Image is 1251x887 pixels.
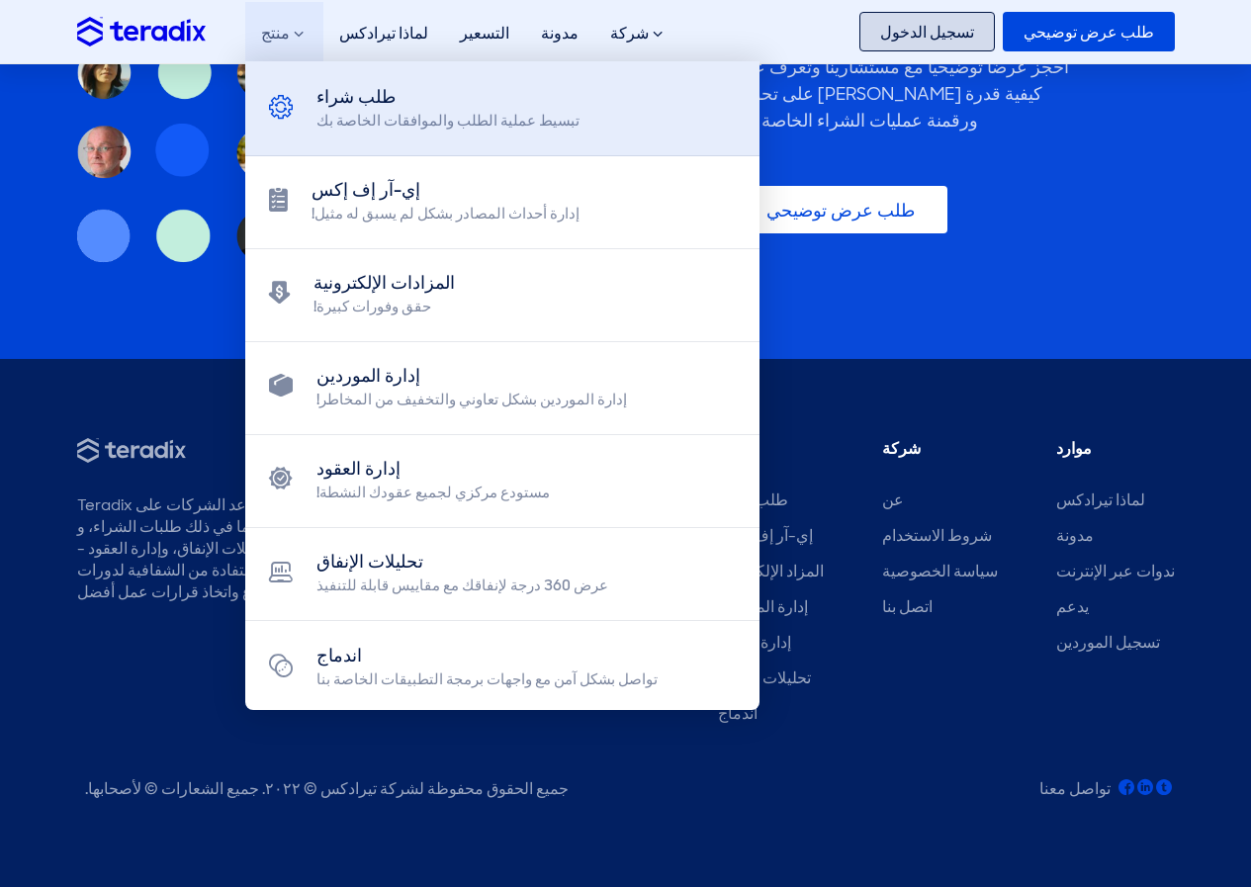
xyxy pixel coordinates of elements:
[245,247,760,342] a: المزادات الإلكترونية حقق وفورات كبيرة!
[1056,525,1094,546] a: مدونة
[734,55,1069,133] font: احجز عرضًا توضيحيًا مع مستشارينا وتعرف على كيفية قدرة [PERSON_NAME] على تحويل ورقمنة عمليات الشرا...
[718,632,791,653] a: إدارة العقود
[316,644,362,667] font: اندماج
[316,111,580,131] font: تبسيط عملية الطلب والموافقات الخاصة بك
[316,85,396,109] font: طلب شراء
[525,2,594,64] a: مدونة
[718,703,758,724] a: اندماج
[718,667,811,688] a: تحليلات الإنفاق
[245,61,760,156] a: طلب شراء تبسيط عملية الطلب والموافقات الخاصة بك
[313,297,431,316] font: حقق وفورات كبيرة!
[312,204,580,223] font: إدارة أحداث المصادر بشكل لم يسبق له مثيل!
[1039,778,1111,799] font: تواصل معنا
[859,12,995,51] a: تسجيل الدخول
[734,186,947,233] a: طلب عرض توضيحي
[882,561,998,581] a: سياسة الخصوصية
[880,22,974,43] font: تسجيل الدخول
[245,619,760,714] a: اندماج تواصل بشكل آمن مع واجهات برمجة التطبيقات الخاصة بنا
[1003,12,1175,51] a: طلب عرض توضيحي
[316,483,550,502] font: مستودع مركزي لجميع عقودك النشطة!
[316,364,420,388] font: إدارة الموردين
[245,433,760,528] a: إدارة العقود مستودع مركزي لجميع عقودك النشطة!
[1056,632,1160,653] a: تسجيل الموردين
[882,525,992,546] a: شروط الاستخدام
[261,23,290,44] font: منتج
[316,457,401,481] font: إدارة العقود
[1056,596,1089,617] a: يدعم
[316,576,608,595] font: عرض 360 درجة لإنفاقك مع مقاييس قابلة للتنفيذ
[245,340,760,435] a: إدارة الموردين إدارة الموردين بشكل تعاوني والتخفيف من المخاطر!
[882,489,904,510] a: عن
[460,23,509,44] font: التسعير
[313,271,455,295] font: المزادات الإلكترونية
[882,438,921,459] font: شركة
[718,525,813,546] a: إي-آر إف إكس
[610,23,649,44] font: شركة
[1024,22,1154,43] font: طلب عرض توضيحي
[541,23,579,44] font: مدونة
[245,526,760,621] a: تحليلات الإنفاق عرض 360 درجة لإنفاقك مع مقاييس قابلة للتنفيذ
[1056,438,1092,459] font: موارد
[882,596,933,617] a: اتصل بنا
[85,778,569,799] font: جميع الحقوق محفوظة لشركة تيرادكس © ٢٠٢٢. جميع الشعارات © لأصحابها.
[312,178,420,202] font: إي-آر إف إكس
[1056,489,1145,510] a: لماذا تيرادكس
[339,23,428,44] font: لماذا تيرادكس
[766,199,915,222] font: طلب عرض توضيحي
[77,438,186,463] img: تيرادكس - مصدر أذكى
[77,494,512,602] font: Teradix هو برنامج مشتريات قائم على السحابة يساعد الشركات على إدارة إنفاقها بالكامل بكفاءة بما في ...
[1120,756,1223,859] iframe: روبوت الدردشة
[718,596,808,617] a: إدارة الموردين
[718,561,824,581] a: المزاد الإلكتروني
[323,2,444,64] a: لماذا تيرادكس
[1056,561,1175,581] a: ندوات عبر الإنترنت
[718,489,788,510] a: طلب شراء
[316,550,423,574] font: تحليلات الإنفاق
[444,2,525,64] a: التسعير
[316,390,627,409] font: إدارة الموردين بشكل تعاوني والتخفيف من المخاطر!
[77,17,206,45] img: شعار تيرادكس
[245,154,760,249] a: إي-آر إف إكس إدارة أحداث المصادر بشكل لم يسبق له مثيل!
[316,669,658,689] font: تواصل بشكل آمن مع واجهات برمجة التطبيقات الخاصة بنا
